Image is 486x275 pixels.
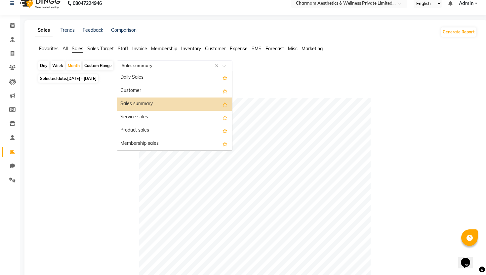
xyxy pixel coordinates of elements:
[223,100,227,108] span: Add this report to Favorites List
[132,46,147,52] span: Invoice
[117,111,232,124] div: Service sales
[117,124,232,137] div: Product sales
[35,24,53,36] a: Sales
[117,137,232,150] div: Membership sales
[223,140,227,148] span: Add this report to Favorites List
[87,46,114,52] span: Sales Target
[39,46,59,52] span: Favorites
[117,98,232,111] div: Sales summary
[230,46,248,52] span: Expense
[302,46,323,52] span: Marketing
[61,27,75,33] a: Trends
[151,46,177,52] span: Membership
[111,27,137,33] a: Comparison
[458,249,479,268] iframe: chat widget
[38,61,49,70] div: Day
[117,71,232,151] ng-dropdown-panel: Options list
[118,46,128,52] span: Staff
[265,46,284,52] span: Forecast
[67,76,97,81] span: [DATE] - [DATE]
[117,84,232,98] div: Customer
[83,27,103,33] a: Feedback
[72,46,83,52] span: Sales
[83,61,113,70] div: Custom Range
[205,46,226,52] span: Customer
[62,46,68,52] span: All
[181,46,201,52] span: Inventory
[51,61,65,70] div: Week
[441,27,476,37] button: Generate Report
[38,74,98,83] span: Selected date:
[66,61,81,70] div: Month
[252,46,262,52] span: SMS
[215,62,221,69] span: Clear all
[288,46,298,52] span: Misc
[117,71,232,84] div: Daily Sales
[223,127,227,135] span: Add this report to Favorites List
[223,87,227,95] span: Add this report to Favorites List
[223,113,227,121] span: Add this report to Favorites List
[223,74,227,82] span: Add this report to Favorites List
